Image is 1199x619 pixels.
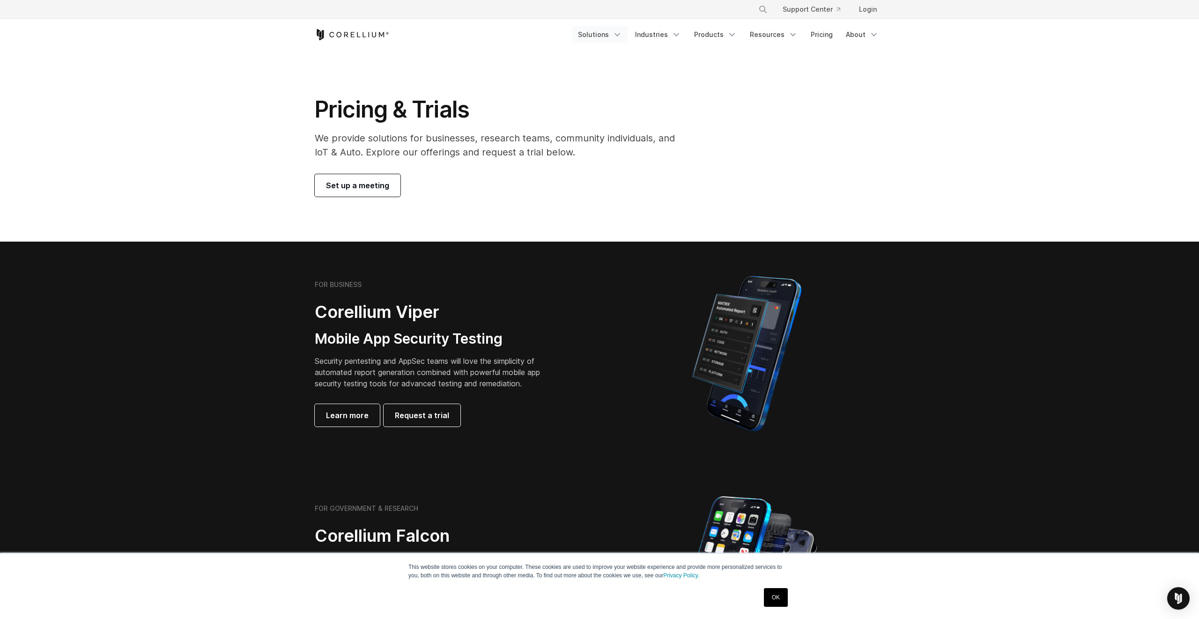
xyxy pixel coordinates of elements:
a: Privacy Policy. [663,572,699,579]
a: Industries [629,26,687,43]
a: Request a trial [384,404,460,427]
a: Support Center [775,1,848,18]
p: Security pentesting and AppSec teams will love the simplicity of automated report generation comb... [315,355,555,389]
a: Solutions [572,26,628,43]
a: Corellium Home [315,29,389,40]
p: We provide solutions for businesses, research teams, community individuals, and IoT & Auto. Explo... [315,131,688,159]
img: Corellium MATRIX automated report on iPhone showing app vulnerability test results across securit... [676,272,817,435]
a: Resources [744,26,803,43]
button: Search [755,1,771,18]
div: Open Intercom Messenger [1167,587,1190,610]
a: About [840,26,884,43]
span: Learn more [326,410,369,421]
a: Login [851,1,884,18]
p: This website stores cookies on your computer. These cookies are used to improve your website expe... [408,563,791,580]
span: Request a trial [395,410,449,421]
h2: Corellium Falcon [315,525,577,546]
h2: Corellium Viper [315,302,555,323]
div: Navigation Menu [572,26,884,43]
a: Products [688,26,742,43]
span: Set up a meeting [326,180,389,191]
a: Pricing [805,26,838,43]
h6: FOR GOVERNMENT & RESEARCH [315,504,418,513]
a: Set up a meeting [315,174,400,197]
a: OK [764,588,788,607]
h3: Mobile App Security Testing [315,330,555,348]
h6: FOR BUSINESS [315,280,362,289]
div: Navigation Menu [747,1,884,18]
h1: Pricing & Trials [315,96,688,124]
a: Learn more [315,404,380,427]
